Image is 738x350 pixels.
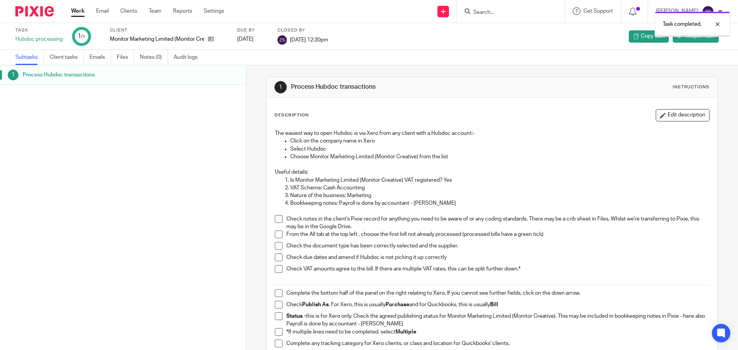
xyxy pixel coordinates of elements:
p: Nature of the business: Marketing [290,192,709,199]
p: From the All tab at the top left , choose the first bill not already processed (processed bills h... [286,231,709,238]
p: Check notes in the client's Pixie record for anything you need to be aware of or any coding stand... [286,215,709,231]
div: 1 [8,70,18,80]
label: Task [15,27,63,33]
small: /1 [81,35,85,39]
a: Audit logs [174,50,203,65]
strong: Bill [490,302,498,307]
label: Closed by [278,27,328,33]
h1: Process Hubdoc transactions [23,69,166,81]
div: Instructions [673,84,710,90]
div: Hubdoc processing [15,35,63,43]
p: Select Hubdoc [290,145,709,153]
div: 1 [78,32,85,41]
p: Monitor Marketing Limited (Monitor Creative) [110,35,204,43]
strong: Publish As [302,302,329,307]
p: Useful details: [275,168,709,176]
p: Bookkeeping notes: Payroll is done by accountant - [PERSON_NAME] [290,199,709,207]
img: svg%3E [278,35,287,45]
a: Notes (0) [140,50,168,65]
p: The easiest way to open Hubdoc is via Xero from any client with a Hubdoc account:- [275,129,709,137]
a: Settings [204,7,224,15]
a: Client tasks [50,50,84,65]
p: this is for Xero only. Check the agreed publishing status for Monitor Marketing Limited (Monitor ... [286,312,709,328]
div: 1 [274,81,287,93]
p: Complete the bottom half of the panel on the right relating to Xero. If you cannot see further fi... [286,289,709,297]
label: Client [110,27,228,33]
a: Team [149,7,161,15]
p: Complete any tracking category for Xero clients, or class and location for Quickbooks' clients. [286,340,709,347]
a: Reports [173,7,192,15]
p: Is Monitor Marketing Limited (Monitor Creative) VAT registered? Yes [290,176,709,184]
p: Check VAT amounts agree to the bill. If there are multiple VAT rates, this can be split further d... [286,265,709,273]
a: Files [117,50,134,65]
p: Choose Monitor Marketing Limited (Monitor Creative) from the list [290,153,709,161]
strong: Purchase [386,302,409,307]
strong: Status - [286,314,306,319]
p: Click on the company name in Xero [290,137,709,145]
h1: Process Hubdoc transactions [291,83,509,91]
a: Emails [90,50,111,65]
img: Pixie [15,6,54,17]
p: Task completed. [663,20,701,28]
p: Check . For Xero, this is usually and for Quickbooks, this is usually [286,301,709,309]
button: Edit description [656,109,710,121]
span: [DATE] 12:30pm [290,37,328,42]
img: svg%3E [702,5,714,18]
div: [DATE] [237,35,268,43]
a: Email [96,7,109,15]
p: VAT Scheme: Cash Accounting [290,184,709,192]
p: Description [274,112,309,118]
p: Check the document type has been correctly selected and the supplier. [286,242,709,250]
p: *If multiple lines need to be completed, select [286,328,709,336]
a: Work [71,7,85,15]
a: Subtasks [15,50,44,65]
strong: Multiple [396,329,416,335]
p: Check due dates and amend if Hubdoc is not picking it up correctly [286,254,709,261]
a: Clients [120,7,137,15]
label: Due by [237,27,268,33]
